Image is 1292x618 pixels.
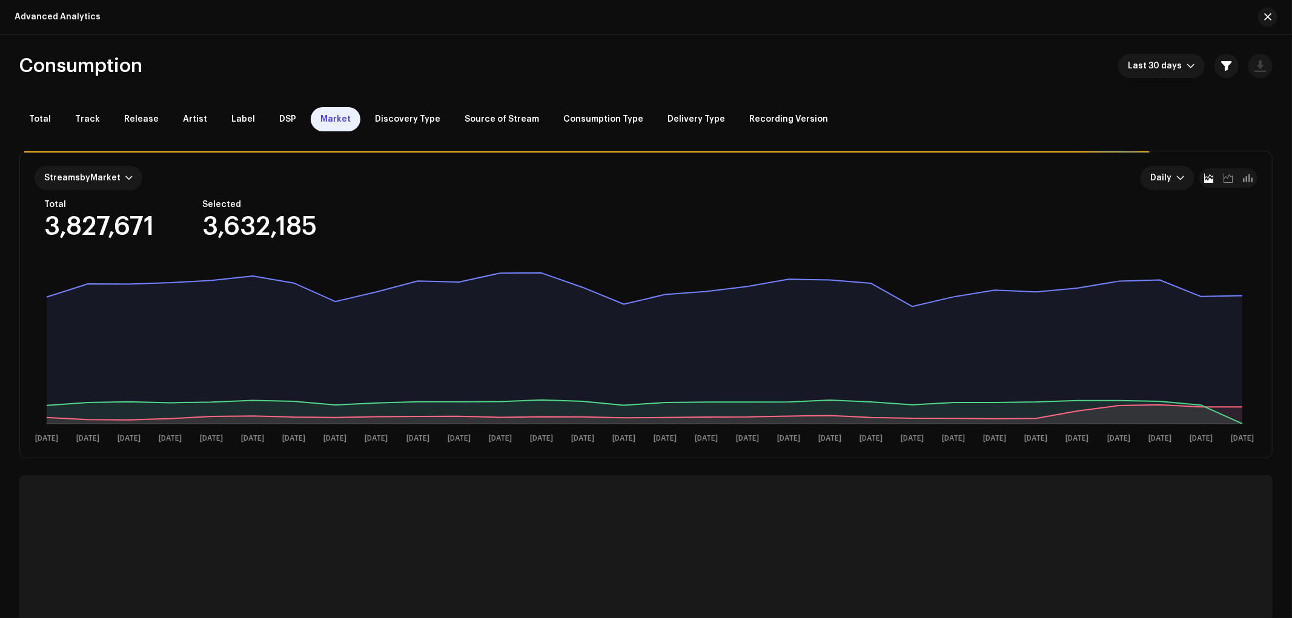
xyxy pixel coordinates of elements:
text: [DATE] [1066,435,1089,442]
span: Last 30 days [1128,54,1187,78]
text: [DATE] [695,435,718,442]
div: Selected [202,200,317,209]
text: [DATE] [323,435,346,442]
text: [DATE] [612,435,635,442]
span: Discovery Type [375,114,440,124]
text: [DATE] [448,435,471,442]
text: [DATE] [1107,435,1130,442]
text: [DATE] [818,435,841,442]
div: dropdown trigger [1187,54,1195,78]
text: [DATE] [942,435,966,442]
text: [DATE] [571,435,594,442]
span: Source of Stream [465,114,539,124]
div: dropdown trigger [1176,166,1185,190]
text: [DATE] [1025,435,1048,442]
span: Consumption Type [563,114,643,124]
text: [DATE] [489,435,512,442]
span: Recording Version [749,114,828,124]
text: [DATE] [241,435,264,442]
text: [DATE] [530,435,553,442]
text: [DATE] [984,435,1007,442]
span: Market [320,114,351,124]
text: [DATE] [1148,435,1171,442]
text: [DATE] [736,435,759,442]
text: [DATE] [777,435,800,442]
span: Label [231,114,255,124]
text: [DATE] [406,435,429,442]
text: [DATE] [1231,435,1254,442]
text: [DATE] [200,435,223,442]
span: Delivery Type [668,114,725,124]
text: [DATE] [365,435,388,442]
span: Daily [1150,166,1176,190]
text: [DATE] [860,435,883,442]
text: [DATE] [282,435,305,442]
text: [DATE] [1190,435,1213,442]
span: DSP [279,114,296,124]
text: [DATE] [901,435,924,442]
span: Artist [183,114,207,124]
text: [DATE] [654,435,677,442]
